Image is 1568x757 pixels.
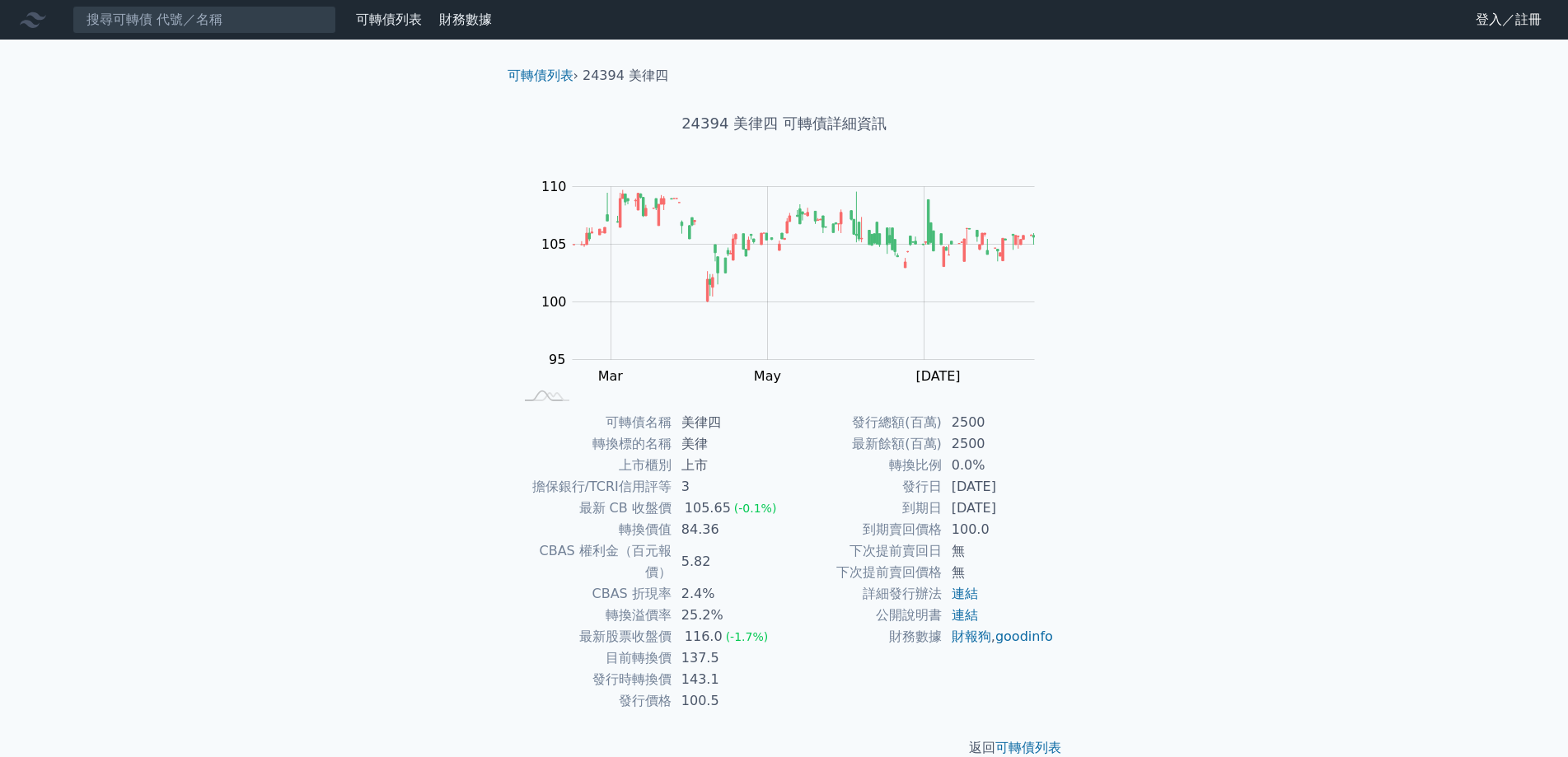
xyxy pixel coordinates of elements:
td: , [942,626,1055,647]
tspan: 110 [541,179,567,194]
td: 最新餘額(百萬) [784,433,942,455]
td: 上市櫃別 [514,455,672,476]
a: goodinfo [995,628,1053,644]
a: 登入／註冊 [1463,7,1555,33]
a: 可轉債列表 [356,12,422,27]
td: 上市 [672,455,784,476]
td: 到期日 [784,498,942,519]
input: 搜尋可轉債 代號／名稱 [73,6,336,34]
td: 美律 [672,433,784,455]
td: 轉換價值 [514,519,672,540]
td: 發行價格 [514,690,672,712]
td: [DATE] [942,498,1055,519]
td: 下次提前賣回日 [784,540,942,562]
td: 詳細發行辦法 [784,583,942,605]
g: Chart [532,179,1060,384]
td: 到期賣回價格 [784,519,942,540]
tspan: 100 [541,294,567,310]
td: 發行總額(百萬) [784,412,942,433]
td: 25.2% [672,605,784,626]
td: 3 [672,476,784,498]
li: 24394 美律四 [583,66,668,86]
tspan: [DATE] [915,368,960,384]
td: 最新股票收盤價 [514,626,672,647]
td: 2500 [942,412,1055,433]
div: 105.65 [681,498,734,519]
td: 143.1 [672,669,784,690]
li: › [508,66,578,86]
td: 100.0 [942,519,1055,540]
td: CBAS 權利金（百元報價） [514,540,672,583]
td: [DATE] [942,476,1055,498]
tspan: 95 [549,352,565,367]
td: 公開說明書 [784,605,942,626]
td: 2500 [942,433,1055,455]
td: 發行時轉換價 [514,669,672,690]
span: (-1.7%) [726,630,769,643]
td: 可轉債名稱 [514,412,672,433]
td: 0.0% [942,455,1055,476]
td: 擔保銀行/TCRI信用評等 [514,476,672,498]
a: 財務數據 [439,12,492,27]
td: 100.5 [672,690,784,712]
a: 可轉債列表 [508,68,573,83]
h1: 24394 美律四 可轉債詳細資訊 [494,112,1074,135]
a: 連結 [952,607,978,623]
td: 137.5 [672,647,784,669]
td: 發行日 [784,476,942,498]
tspan: 105 [541,236,567,252]
tspan: Mar [598,368,624,384]
td: 無 [942,540,1055,562]
td: 轉換比例 [784,455,942,476]
td: 最新 CB 收盤價 [514,498,672,519]
a: 財報狗 [952,628,991,644]
td: CBAS 折現率 [514,583,672,605]
a: 可轉債列表 [995,740,1061,755]
span: (-0.1%) [734,502,777,515]
a: 連結 [952,586,978,601]
td: 84.36 [672,519,784,540]
td: 2.4% [672,583,784,605]
td: 下次提前賣回價格 [784,562,942,583]
td: 轉換溢價率 [514,605,672,626]
td: 財務數據 [784,626,942,647]
td: 美律四 [672,412,784,433]
td: 轉換標的名稱 [514,433,672,455]
tspan: May [754,368,781,384]
td: 目前轉換價 [514,647,672,669]
div: 116.0 [681,626,726,647]
td: 無 [942,562,1055,583]
td: 5.82 [672,540,784,583]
